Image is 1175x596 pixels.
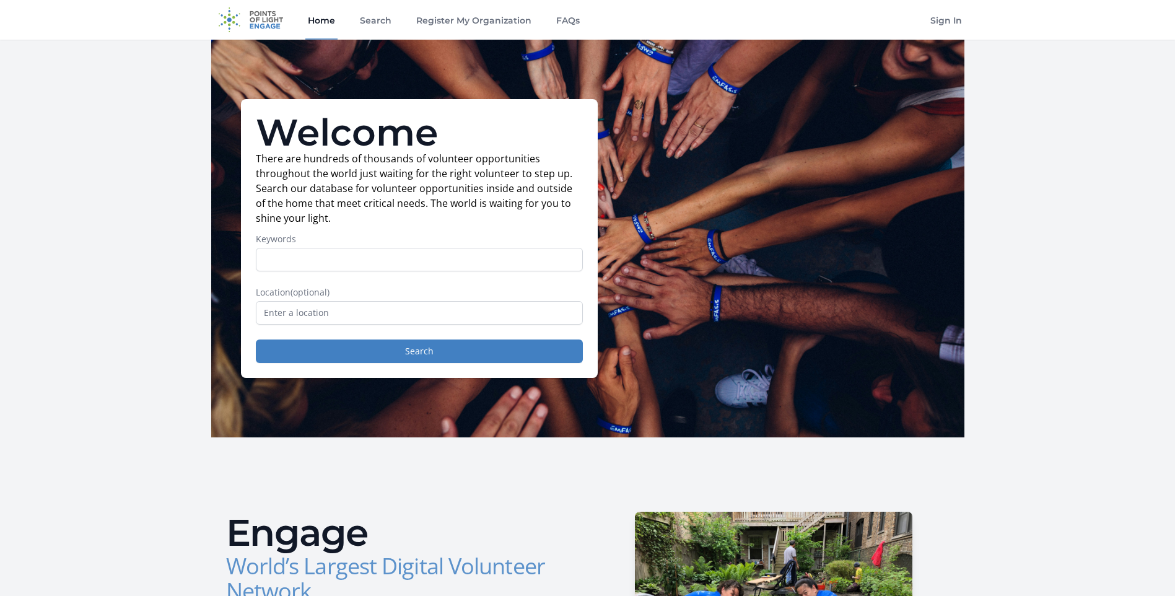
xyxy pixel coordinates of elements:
[226,514,578,551] h2: Engage
[290,286,330,298] span: (optional)
[256,301,583,325] input: Enter a location
[256,233,583,245] label: Keywords
[256,340,583,363] button: Search
[256,151,583,226] p: There are hundreds of thousands of volunteer opportunities throughout the world just waiting for ...
[256,114,583,151] h1: Welcome
[256,286,583,299] label: Location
